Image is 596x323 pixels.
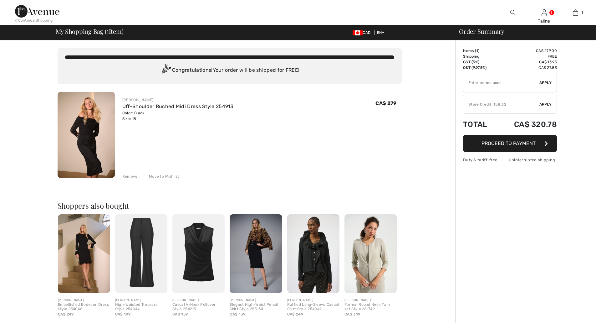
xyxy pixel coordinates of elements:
[115,298,167,303] div: [PERSON_NAME]
[463,48,497,54] td: Items ( )
[529,18,559,24] div: Taline
[560,9,591,16] a: 1
[287,298,339,303] div: [PERSON_NAME]
[542,9,547,16] img: My Info
[115,312,130,316] span: CA$ 199
[463,65,497,70] td: QST (9.975%)
[160,64,172,77] img: Congratulation2.svg
[510,9,516,16] img: search the website
[107,27,109,35] span: 1
[497,48,557,54] td: CA$ 279.00
[287,214,339,293] img: Ruffled Long-Sleeve Casual Shirt Style 254042
[172,298,225,303] div: [PERSON_NAME]
[344,214,397,293] img: Formal Round Neck Twin set Style 261749
[115,303,167,311] div: High-Waisted Trousers Style 254044
[122,110,234,122] div: Color: Black Size: 18
[58,214,110,293] img: Embellished Bodycon Dress Style 254048
[573,9,578,16] img: My Bag
[287,303,339,311] div: Ruffled Long-Sleeve Casual Shirt Style 254042
[463,114,497,135] td: Total
[15,5,59,18] img: 1ère Avenue
[476,49,478,53] span: 1
[56,28,124,34] span: My Shopping Bag ( Item)
[344,303,397,311] div: Formal Round Neck Twin set Style 261749
[172,214,225,293] img: Casual V-Neck Pullover Style 254215
[539,80,552,86] span: Apply
[122,103,234,109] a: Off-Shoulder Ruched Midi Dress Style 254913
[172,312,188,316] span: CA$ 159
[122,174,138,179] div: Remove
[497,54,557,59] td: Free
[58,298,110,303] div: [PERSON_NAME]
[230,303,282,311] div: Elegant High-Waist Pencil Skirt Style 253134
[65,64,394,77] div: Congratulations! Your order will be shipped for FREE!
[463,102,539,107] div: Store Credit: 158.32
[375,100,396,106] span: CA$ 279
[344,312,360,316] span: CA$ 319
[287,312,303,316] span: CA$ 249
[463,59,497,65] td: GST (5%)
[463,73,539,92] input: Promo code
[539,102,552,107] span: Apply
[58,92,115,178] img: Off-Shoulder Ruched Midi Dress Style 254913
[481,140,536,146] span: Proceed to Payment
[463,54,497,59] td: Shipping
[344,298,397,303] div: [PERSON_NAME]
[115,214,167,293] img: High-Waisted Trousers Style 254044
[58,312,74,316] span: CA$ 249
[230,298,282,303] div: [PERSON_NAME]
[58,303,110,311] div: Embellished Bodycon Dress Style 254048
[497,114,557,135] td: CA$ 320.78
[122,97,234,103] div: [PERSON_NAME]
[144,174,179,179] div: Move to Wishlist
[451,28,592,34] div: Order Summary
[377,30,385,35] span: EN
[230,214,282,293] img: Elegant High-Waist Pencil Skirt Style 253134
[497,59,557,65] td: CA$ 13.95
[463,135,557,152] button: Proceed to Payment
[15,18,53,23] div: < Continue Shopping
[581,10,583,15] span: 1
[497,65,557,70] td: CA$ 27.83
[542,9,547,15] a: Sign In
[172,303,225,311] div: Casual V-Neck Pullover Style 254215
[353,30,363,35] img: Canadian Dollar
[230,312,245,316] span: CA$ 139
[463,157,557,163] div: Duty & tariff-free | Uninterrupted shipping
[353,30,373,35] span: CAD
[58,202,402,209] h2: Shoppers also bought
